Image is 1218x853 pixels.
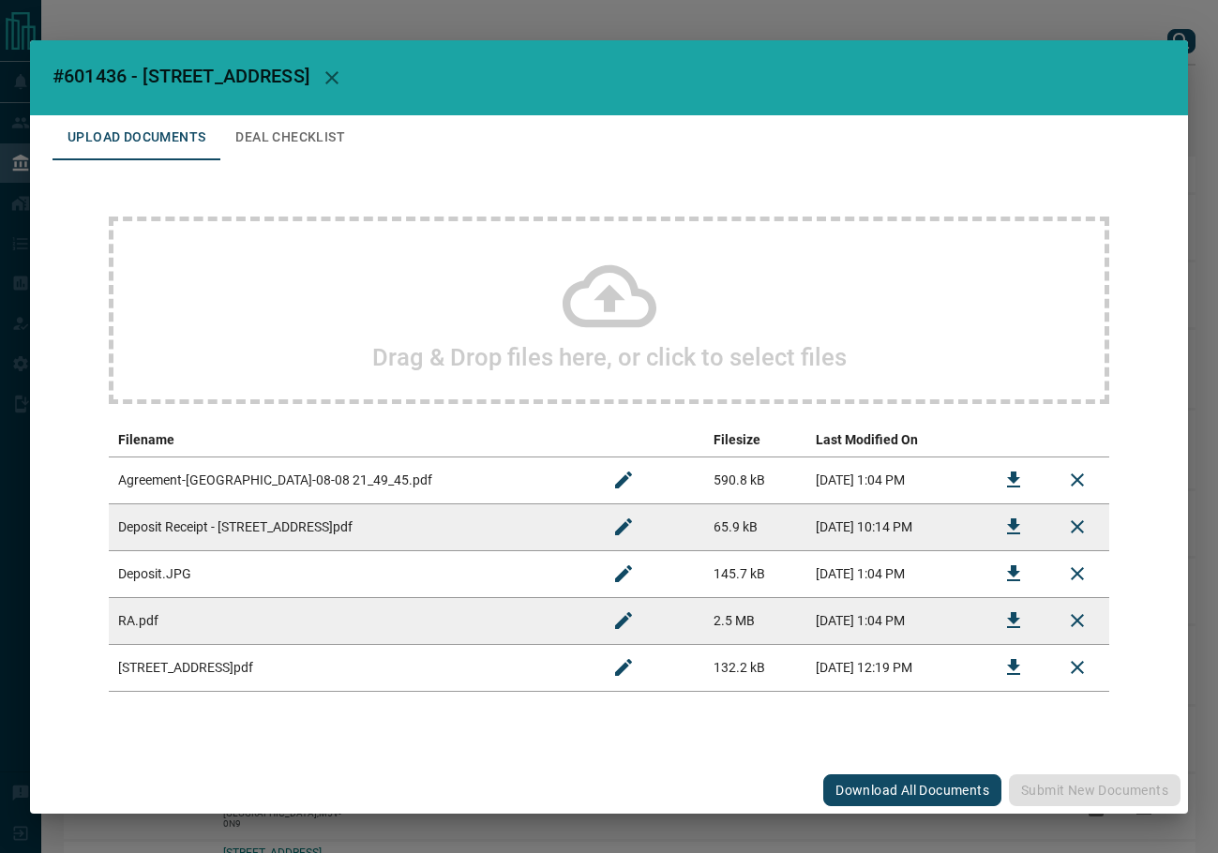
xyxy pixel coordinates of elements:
td: 2.5 MB [704,597,806,644]
button: Rename [601,551,646,596]
th: Filesize [704,423,806,457]
td: 145.7 kB [704,550,806,597]
button: Download [991,504,1036,549]
td: [DATE] 1:04 PM [806,456,982,503]
td: [DATE] 1:04 PM [806,597,982,644]
th: Last Modified On [806,423,982,457]
td: 132.2 kB [704,644,806,691]
button: Remove File [1055,551,1100,596]
button: Download [991,598,1036,643]
td: [DATE] 12:19 PM [806,644,982,691]
button: Rename [601,457,646,502]
h2: Drag & Drop files here, or click to select files [372,343,847,371]
th: Filename [109,423,592,457]
td: [DATE] 1:04 PM [806,550,982,597]
div: Drag & Drop files here, or click to select files [109,217,1109,404]
td: 590.8 kB [704,456,806,503]
button: Download [991,551,1036,596]
button: Download [991,645,1036,690]
td: Deposit Receipt - [STREET_ADDRESS]pdf [109,503,592,550]
button: Deal Checklist [220,115,360,160]
td: Agreement-[GEOGRAPHIC_DATA]-08-08 21_49_45.pdf [109,456,592,503]
td: [DATE] 10:14 PM [806,503,982,550]
span: #601436 - [STREET_ADDRESS] [53,65,309,87]
button: Remove File [1055,504,1100,549]
td: [STREET_ADDRESS]pdf [109,644,592,691]
button: Remove File [1055,645,1100,690]
button: Upload Documents [53,115,220,160]
button: Rename [601,645,646,690]
button: Remove File [1055,598,1100,643]
button: Download All Documents [823,774,1001,806]
th: download action column [982,423,1045,457]
button: Rename [601,598,646,643]
button: Rename [601,504,646,549]
button: Remove File [1055,457,1100,502]
td: Deposit.JPG [109,550,592,597]
td: 65.9 kB [704,503,806,550]
th: edit column [592,423,704,457]
button: Download [991,457,1036,502]
th: delete file action column [1045,423,1109,457]
td: RA.pdf [109,597,592,644]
